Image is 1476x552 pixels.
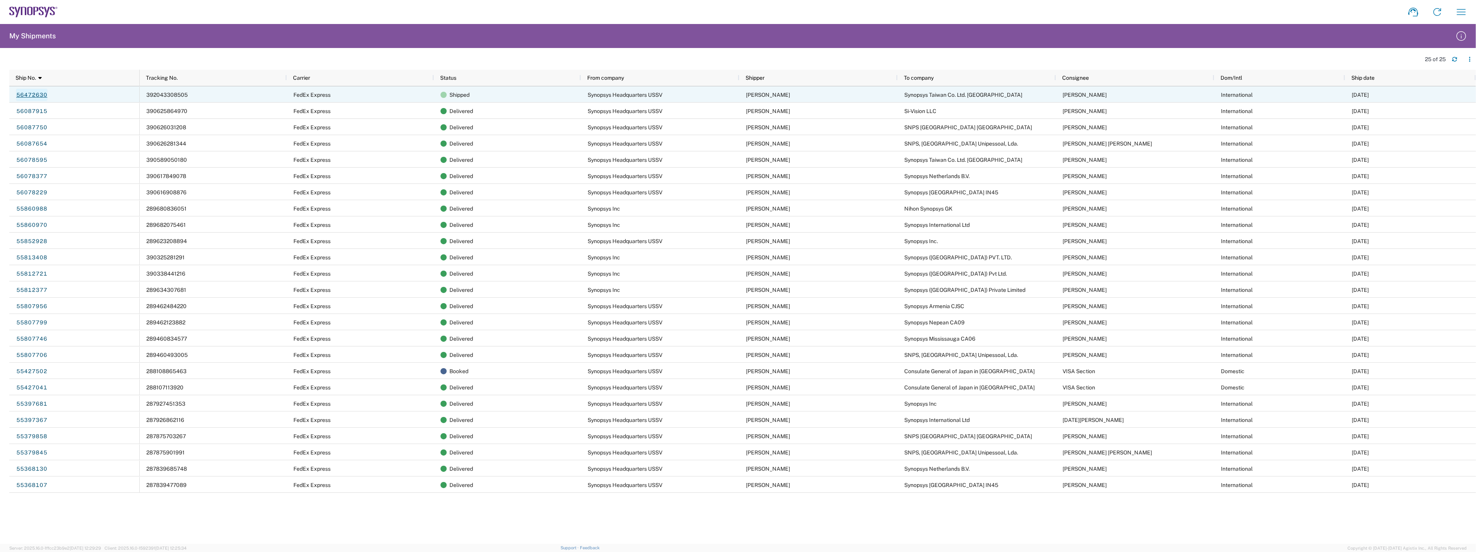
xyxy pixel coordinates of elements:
[449,152,473,168] span: Delivered
[449,201,473,217] span: Delivered
[588,466,662,472] span: Synopsys Headquarters USSV
[588,206,620,212] span: Synopsys Inc
[746,254,790,261] span: Lucy Shertz
[746,189,790,195] span: Lucy Shertz
[1352,222,1369,228] span: 06/11/2025
[449,168,473,184] span: Delivered
[904,417,970,423] span: Synopsys International Ltd
[16,251,48,264] a: 55813408
[904,352,1018,358] span: SNPS, Portugal Unipessoal, Lda.
[155,546,187,550] span: [DATE] 12:25:34
[146,352,188,358] span: 289460493005
[1352,433,1369,439] span: 04/23/2025
[146,401,185,407] span: 287927451353
[746,92,790,98] span: Lucy Shertz
[1063,173,1107,179] span: Renate Geelhoed
[16,105,48,117] a: 56087915
[293,352,331,358] span: FedEx Express
[146,336,187,342] span: 289460834577
[904,173,970,179] span: Synopsys Netherlands B.V.
[16,349,48,361] a: 55807706
[440,75,456,81] span: Status
[1221,157,1253,163] span: International
[1063,352,1107,358] span: Celio Albuquerque
[146,75,178,81] span: Tracking No.
[1221,466,1253,472] span: International
[1352,206,1369,212] span: 06/11/2025
[16,300,48,312] a: 55807956
[293,157,331,163] span: FedEx Express
[904,466,970,472] span: Synopsys Netherlands B.V.
[746,75,765,81] span: Shipper
[146,238,187,244] span: 289623208894
[588,124,662,130] span: Synopsys Headquarters USSV
[588,141,662,147] span: Synopsys Headquarters USSV
[1352,238,1369,244] span: 06/10/2025
[746,222,790,228] span: Lucy Shertz
[146,124,186,130] span: 390626031208
[105,546,187,550] span: Client: 2025.16.0-1592391
[904,92,1022,98] span: Synopsys Taiwan Co. Ltd. Hsinchu Science Park Branch
[588,92,662,98] span: Synopsys Headquarters USSV
[588,336,662,342] span: Synopsys Headquarters USSV
[293,75,310,81] span: Carrier
[16,414,48,426] a: 55397367
[293,384,331,391] span: FedEx Express
[16,219,48,231] a: 55860970
[293,482,331,488] span: FedEx Express
[16,284,48,296] a: 55812377
[746,482,790,488] span: Lucy Shertz
[746,384,790,391] span: Anatoly Savchenkov
[293,141,331,147] span: FedEx Express
[293,466,331,472] span: FedEx Express
[904,141,1018,147] span: SNPS, Portugal Unipessoal, Lda.
[16,446,48,459] a: 55379845
[588,449,662,456] span: Synopsys Headquarters USSV
[449,347,473,363] span: Delivered
[904,124,1032,130] span: SNPS Belgium NV
[1063,417,1124,423] span: Noel Butler
[1221,352,1253,358] span: International
[1221,368,1245,374] span: Domestic
[588,271,620,277] span: Synopsys Inc
[1352,352,1369,358] span: 06/05/2025
[293,124,331,130] span: FedEx Express
[1221,401,1253,407] span: International
[746,417,790,423] span: Lucy Shertz
[1063,92,1107,98] span: Wan-Shan Liao
[1063,319,1107,326] span: Lori Stephenson
[293,368,331,374] span: FedEx Express
[1352,157,1369,163] span: 07/02/2025
[146,92,188,98] span: 392043308505
[746,124,790,130] span: Lucy Shertz
[746,336,790,342] span: Lucy Shertz
[293,336,331,342] span: FedEx Express
[293,222,331,228] span: FedEx Express
[449,233,473,249] span: Delivered
[1352,124,1369,130] span: 07/03/2025
[293,287,331,293] span: FedEx Express
[588,319,662,326] span: Synopsys Headquarters USSV
[293,108,331,114] span: FedEx Express
[904,368,1035,374] span: Consulate General of Japan in San Francisco
[904,401,937,407] span: Synopsys Inc
[146,173,186,179] span: 390617849078
[746,352,790,358] span: Lucy Shertz
[746,466,790,472] span: Lucy Shertz
[1063,384,1095,391] span: VISA Section
[449,444,473,461] span: Delivered
[16,316,48,329] a: 55807799
[1352,368,1369,374] span: 04/30/2025
[16,381,48,394] a: 55427041
[16,479,48,491] a: 55368107
[580,545,600,550] a: Feedback
[588,157,662,163] span: Synopsys Headquarters USSV
[449,282,473,298] span: Delivered
[746,287,790,293] span: Lucy Shertz
[146,157,187,163] span: 390589050180
[587,75,624,81] span: From company
[1063,124,1107,130] span: Rita Moniquiet
[16,333,48,345] a: 55807746
[904,271,1007,277] span: Synopsys (India) Pvt Ltd.
[746,271,790,277] span: Lucy Shertz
